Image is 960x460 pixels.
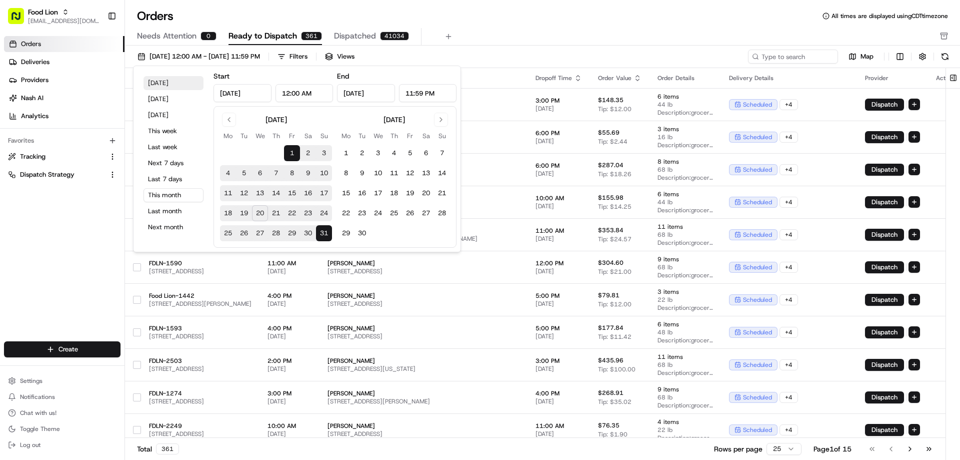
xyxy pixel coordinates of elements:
th: Saturday [300,131,316,141]
span: 68 lb [657,166,713,174]
div: Order Value [598,74,641,82]
span: [DATE] [267,365,311,373]
button: 12 [402,165,418,181]
th: Thursday [386,131,402,141]
button: Last month [143,204,203,218]
button: 25 [386,205,402,221]
span: Description: grocery bags [657,336,713,344]
h1: Orders [137,8,173,24]
span: Tracking [20,152,45,161]
a: Nash AI [4,90,124,106]
button: Views [320,50,359,64]
span: Description: grocery bags [657,304,713,312]
th: Monday [220,131,236,141]
span: Pylon [99,170,121,177]
span: scheduled [743,101,772,109]
span: 3:00 PM [267,389,311,397]
span: [STREET_ADDRESS][US_STATE] [327,365,519,373]
span: Dispatch Strategy [20,170,74,179]
div: + 4 [779,197,798,208]
div: + 4 [779,229,798,240]
button: 12 [236,185,252,201]
button: 30 [300,225,316,241]
button: 22 [284,205,300,221]
span: Create [58,345,78,354]
span: Ready to Dispatch [228,30,297,42]
button: Dispatch Strategy [4,167,120,183]
button: 22 [338,205,354,221]
span: $79.81 [598,291,619,299]
button: Dispatch [865,196,904,208]
button: 15 [338,185,354,201]
span: Description: grocery bags [657,174,713,182]
div: Favorites [4,133,120,149]
span: 44 lb [657,198,713,206]
span: 5:00 PM [535,324,582,332]
span: Dispatched [334,30,376,42]
button: Chat with us! [4,406,120,420]
button: 3 [316,145,332,161]
input: Clear [26,65,165,75]
span: scheduled [743,198,772,206]
span: FDLN-1593 [149,324,251,332]
button: 2 [300,145,316,161]
div: 361 [301,32,322,41]
button: [DATE] [143,92,203,106]
span: 6:00 PM [535,129,582,137]
div: + 4 [779,132,798,143]
button: 23 [300,205,316,221]
button: Food Lion [28,7,58,17]
th: Tuesday [354,131,370,141]
span: $177.84 [598,324,623,332]
button: 11 [386,165,402,181]
button: Last 7 days [143,172,203,186]
span: 4:00 PM [267,292,311,300]
span: [DATE] [267,332,311,340]
span: Knowledge Base [20,145,76,155]
span: $304.60 [598,259,623,267]
button: 29 [284,225,300,241]
button: 25 [220,225,236,241]
span: $353.84 [598,226,623,234]
span: 10:00 AM [535,194,582,202]
span: [PERSON_NAME] [327,389,519,397]
button: 31 [316,225,332,241]
span: [DATE] [267,300,311,308]
span: API Documentation [94,145,160,155]
span: 22 lb [657,296,713,304]
div: We're available if you need us! [34,106,126,114]
span: 68 lb [657,361,713,369]
button: 15 [284,185,300,201]
span: [PERSON_NAME] [327,357,519,365]
button: 24 [370,205,386,221]
button: 21 [268,205,284,221]
span: 11:00 AM [535,227,582,235]
span: 9 items [657,255,713,263]
button: Start new chat [170,99,182,111]
button: 16 [354,185,370,201]
input: Type to search [748,50,838,64]
span: Tip: $14.25 [598,203,631,211]
button: 8 [284,165,300,181]
button: Dispatch [865,424,904,436]
button: 9 [354,165,370,181]
button: 1 [284,145,300,161]
input: Time [399,84,457,102]
label: Start [213,72,229,81]
span: [DATE] [535,202,582,210]
span: 11 items [657,353,713,361]
span: Tip: $11.42 [598,333,631,341]
a: Orders [4,36,124,52]
span: 6:00 PM [535,162,582,170]
button: Log out [4,438,120,452]
span: 5:00 PM [535,292,582,300]
button: 18 [220,205,236,221]
div: 41034 [380,32,409,41]
button: 2 [354,145,370,161]
button: Dispatch [865,131,904,143]
span: scheduled [743,296,772,304]
button: 28 [434,205,450,221]
button: [EMAIL_ADDRESS][DOMAIN_NAME] [28,17,99,25]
